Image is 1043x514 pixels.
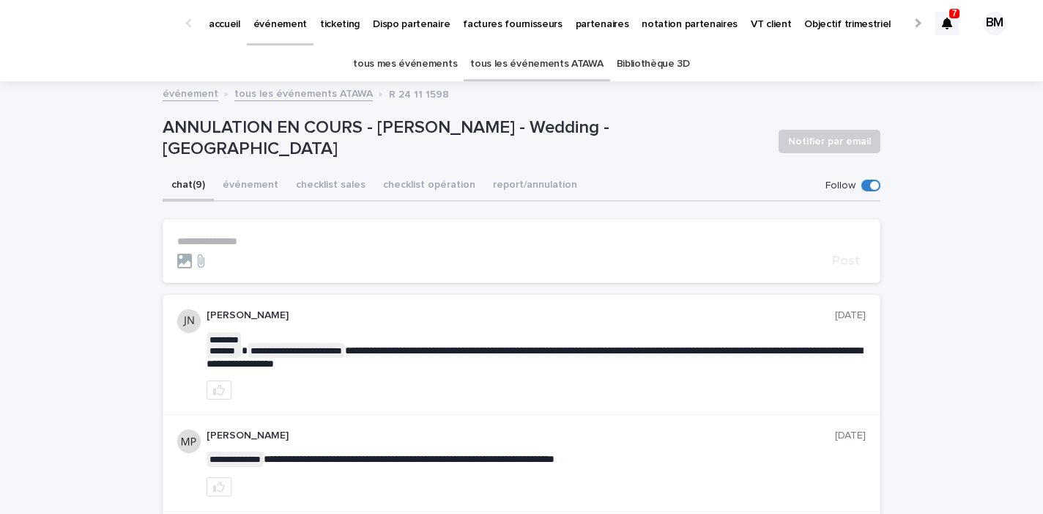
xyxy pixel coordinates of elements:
[788,134,871,149] span: Notifier par email
[835,309,866,322] p: [DATE]
[835,430,866,442] p: [DATE]
[29,9,171,38] img: Ls34BcGeRexTGTNfXpUC
[287,171,374,202] button: checklist sales
[374,171,484,202] button: checklist opération
[935,12,959,35] div: 7
[234,84,373,101] a: tous les événements ATAWA
[484,171,586,202] button: report/annulation
[163,171,214,202] button: chat (9)
[207,381,231,400] button: like this post
[163,117,767,160] p: ANNULATION EN COURS - [PERSON_NAME] - Wedding - [GEOGRAPHIC_DATA]
[207,477,231,496] button: like this post
[389,85,449,101] p: R 24 11 1598
[825,180,855,192] p: Follow
[207,309,835,322] p: [PERSON_NAME]
[832,254,860,268] span: Post
[952,8,957,18] p: 7
[983,12,1006,35] div: BM
[353,47,457,81] a: tous mes événements
[617,47,690,81] a: Bibliothèque 3D
[163,84,218,101] a: événement
[214,171,287,202] button: événement
[779,130,880,153] button: Notifier par email
[826,254,866,268] button: Post
[207,430,835,442] p: [PERSON_NAME]
[470,47,603,81] a: tous les événements ATAWA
